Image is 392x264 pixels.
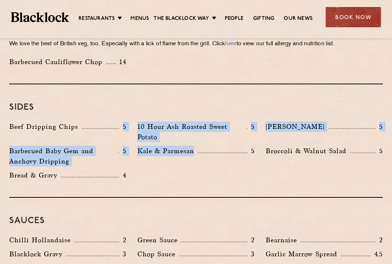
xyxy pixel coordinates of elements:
[371,249,383,259] p: 4.5
[137,146,198,156] p: Kale & Parmesan
[9,216,383,226] h3: Sauces
[11,12,69,22] img: BL_Textured_Logo-footer-cropped.svg
[78,15,115,23] a: Restaurants
[137,122,246,142] p: 10 Hour Ash Roasted Sweet Potato
[266,122,328,132] p: [PERSON_NAME]
[9,235,74,245] p: Chilli Hollandaise
[9,57,106,67] p: Barbecued Cauliflower Chop
[9,39,383,49] p: We love the best of British veg, too. Especially with a lick of flame from the grill. Click to vi...
[375,146,383,156] p: 5
[375,122,383,131] p: 5
[137,249,179,259] p: Chop Sauce
[116,57,126,67] p: 14
[225,15,244,23] a: People
[247,235,255,245] p: 2
[253,15,274,23] a: Gifting
[119,235,126,245] p: 2
[266,249,341,259] p: Garlic Marrow Spread
[9,103,383,112] h3: Sides
[247,249,255,259] p: 3
[266,235,301,245] p: Bearnaise
[9,146,118,166] p: Barbecued Baby Gem and Anchovy Dripping
[247,122,255,131] p: 5
[119,170,126,180] p: 4
[375,235,383,245] p: 2
[119,249,126,259] p: 3
[130,15,149,23] a: Menus
[247,146,255,156] p: 5
[9,170,61,180] p: Bread & Gravy
[154,15,209,23] a: The Blacklock Way
[119,146,126,156] p: 5
[284,15,312,23] a: Our News
[225,41,236,47] a: here
[119,122,126,131] p: 5
[326,7,381,27] div: Book Now
[9,122,82,132] p: Beef Dripping Chips
[266,146,350,156] p: Broccoli & Walnut Salad
[9,249,66,259] p: Blacklock Gravy
[137,235,181,245] p: Green Sauce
